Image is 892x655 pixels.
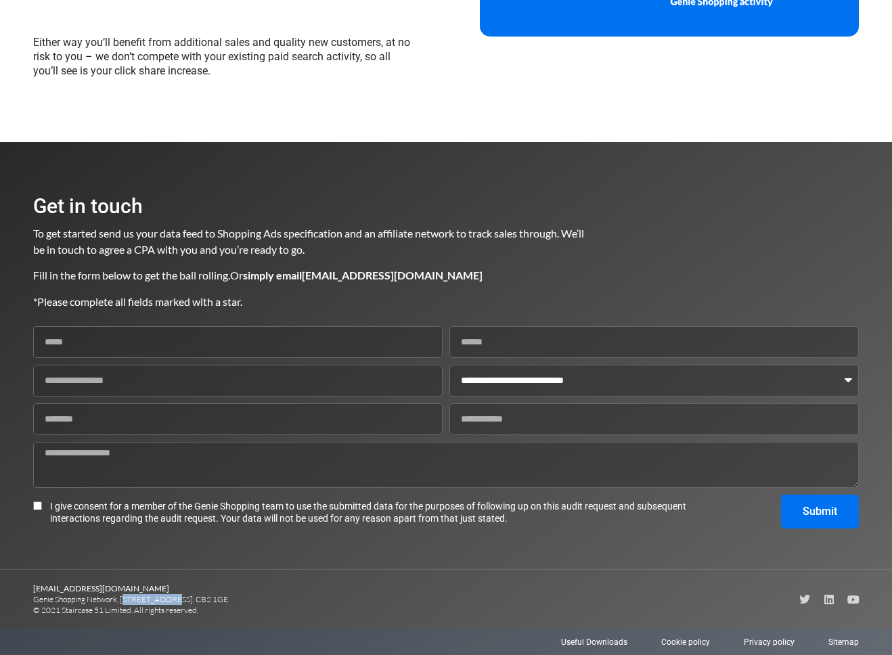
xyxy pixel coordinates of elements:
span: Submit [803,506,837,517]
b: [EMAIL_ADDRESS][DOMAIN_NAME] [33,583,169,593]
a: Privacy policy [744,636,795,648]
span: I give consent for a member of the Genie Shopping team to use the submitted data for the purposes... [50,500,692,524]
a: Cookie policy [661,636,710,648]
span: Either way you’ll benefit from additional sales and quality new customers, at no risk to you – we... [33,36,410,77]
button: Submit [781,495,859,528]
h2: Get in touch [33,196,585,217]
b: simply email [EMAIL_ADDRESS][DOMAIN_NAME] [243,269,483,281]
p: *Please complete all fields marked with a star. [33,294,585,310]
span: Or [230,269,483,281]
span: To get started send us your data feed to Shopping Ads specification and an affiliate network to t... [33,227,586,256]
p: Genie Shopping Network, [STREET_ADDRESS]. CB2 1GE © 2021 Staircase 51 Limited. All rights reserved. [33,583,446,616]
span: Fill in the form below to get the ball rolling. [33,269,230,281]
a: Useful Downloads [561,636,627,648]
a: Sitemap [828,636,859,648]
